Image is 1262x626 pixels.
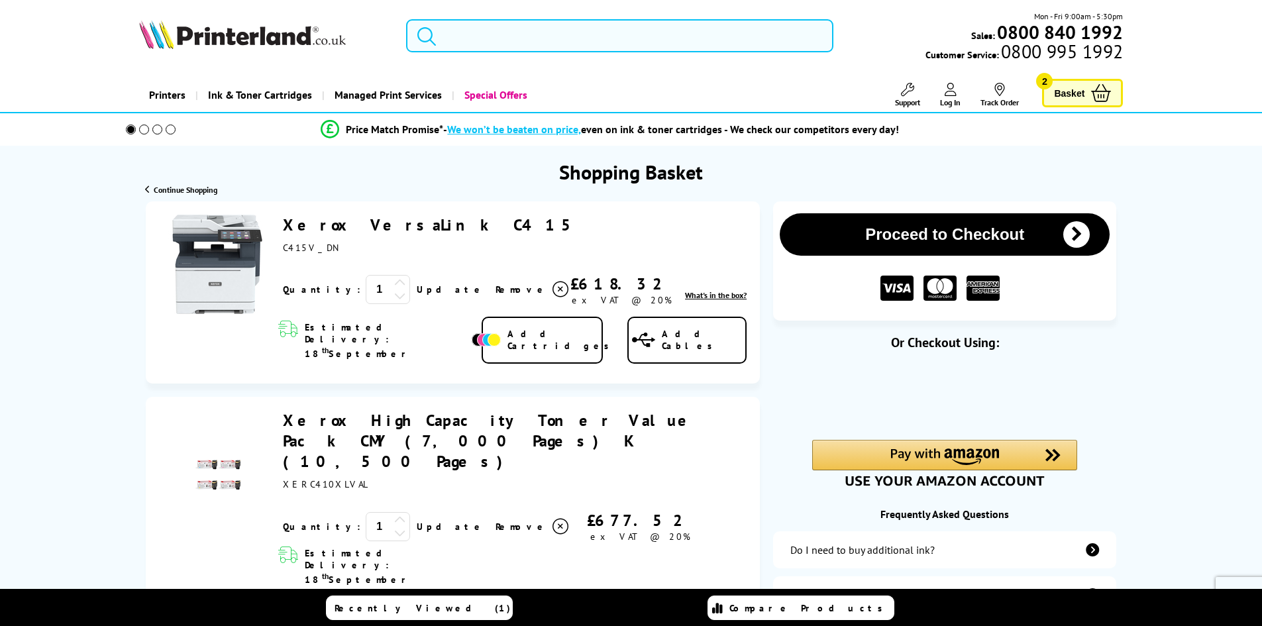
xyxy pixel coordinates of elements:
[1036,73,1053,89] span: 2
[139,20,346,49] img: Printerland Logo
[1034,10,1123,23] span: Mon - Fri 9:00am - 5:30pm
[780,213,1110,256] button: Proceed to Checkout
[168,215,267,314] img: Xerox VersaLink C415
[812,440,1077,486] div: Amazon Pay - Use your Amazon account
[108,118,1113,141] li: modal_Promise
[305,547,468,586] span: Estimated Delivery: 18 September
[322,78,452,112] a: Managed Print Services
[322,345,329,355] sup: th
[145,185,217,195] a: Continue Shopping
[880,276,914,301] img: VISA
[496,280,570,299] a: Delete item from your basket
[895,83,920,107] a: Support
[417,284,485,295] a: Update
[940,97,961,107] span: Log In
[322,571,329,581] sup: th
[662,328,745,352] span: Add Cables
[923,276,957,301] img: MASTER CARD
[335,602,511,614] span: Recently Viewed (1)
[940,83,961,107] a: Log In
[496,521,548,533] span: Remove
[967,276,1000,301] img: American Express
[452,78,537,112] a: Special Offers
[895,97,920,107] span: Support
[194,452,240,498] img: Xerox High Capacity Toner Value Pack CMY (7,000 Pages) K (10,500 Pages)
[559,159,703,185] h1: Shopping Basket
[326,596,513,620] a: Recently Viewed (1)
[1054,84,1084,102] span: Basket
[685,290,747,300] a: lnk_inthebox
[590,531,690,543] span: ex VAT @ 20%
[305,321,468,360] span: Estimated Delivery: 18 September
[283,284,360,295] span: Quantity:
[570,510,710,531] div: £677.52
[496,517,570,537] a: Delete item from your basket
[773,507,1116,521] div: Frequently Asked Questions
[417,521,485,533] a: Update
[980,83,1019,107] a: Track Order
[971,29,995,42] span: Sales:
[925,45,1123,61] span: Customer Service:
[195,78,322,112] a: Ink & Toner Cartridges
[447,123,581,136] span: We won’t be beaten on price,
[729,602,890,614] span: Compare Products
[208,78,312,112] span: Ink & Toner Cartridges
[572,294,672,306] span: ex VAT @ 20%
[570,274,672,294] div: £618.32
[812,372,1077,402] iframe: PayPal
[773,334,1116,351] div: Or Checkout Using:
[773,531,1116,568] a: additional-ink
[997,20,1123,44] b: 0800 840 1992
[1042,79,1123,107] a: Basket 2
[773,576,1116,613] a: items-arrive
[283,242,337,254] span: C415V_DN
[472,333,501,346] img: Add Cartridges
[154,185,217,195] span: Continue Shopping
[507,328,616,352] span: Add Cartridges
[283,410,700,472] a: Xerox High Capacity Toner Value Pack CMY (7,000 Pages) K (10,500 Pages)
[685,290,747,300] span: What's in the box?
[346,123,443,136] span: Price Match Promise*
[139,20,390,52] a: Printerland Logo
[139,78,195,112] a: Printers
[283,521,360,533] span: Quantity:
[999,45,1123,58] span: 0800 995 1992
[283,478,369,490] span: XERC410XLVAL
[790,543,935,556] div: Do I need to buy additional ink?
[995,26,1123,38] a: 0800 840 1992
[496,284,548,295] span: Remove
[283,215,582,235] a: Xerox VersaLink C415
[443,123,899,136] div: - even on ink & toner cartridges - We check our competitors every day!
[708,596,894,620] a: Compare Products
